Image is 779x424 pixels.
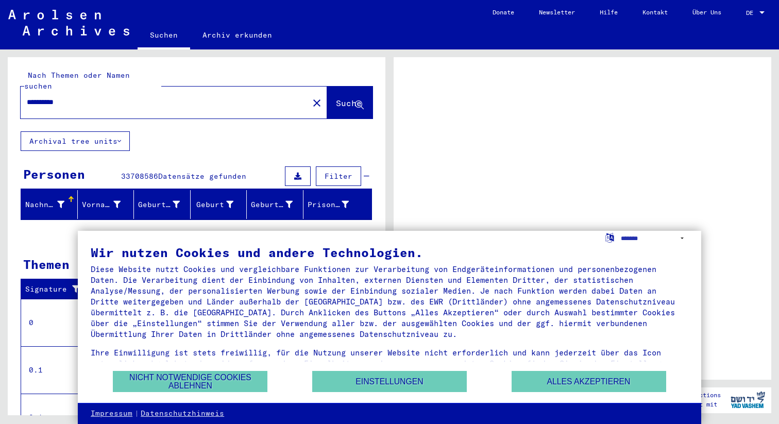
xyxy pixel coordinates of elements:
[312,371,467,392] button: Einstellungen
[729,387,767,413] img: yv_logo.png
[191,190,247,219] mat-header-cell: Geburt‏
[82,199,121,210] div: Vorname
[25,199,64,210] div: Nachname
[190,23,284,47] a: Archiv erkunden
[25,284,84,295] div: Signature
[746,9,757,16] span: DE
[195,199,234,210] div: Geburt‏
[21,299,92,346] td: 0
[121,172,158,181] span: 33708586
[251,199,293,210] div: Geburtsdatum
[78,190,134,219] mat-header-cell: Vorname
[621,231,688,246] select: Sprache auswählen
[25,281,94,298] div: Signature
[247,190,303,219] mat-header-cell: Geburtsdatum
[24,71,130,91] mat-label: Nach Themen oder Namen suchen
[308,199,349,210] div: Prisoner #
[308,196,362,213] div: Prisoner #
[251,196,306,213] div: Geburtsdatum
[158,172,246,181] span: Datensätze gefunden
[138,23,190,49] a: Suchen
[23,165,85,183] div: Personen
[307,92,327,113] button: Clear
[604,232,615,242] label: Sprache auswählen
[91,347,688,380] div: Ihre Einwilligung ist stets freiwillig, für die Nutzung unserer Website nicht erforderlich und ka...
[195,196,247,213] div: Geburt‏
[141,409,224,419] a: Datenschutzhinweis
[21,190,78,219] mat-header-cell: Nachname
[8,10,129,36] img: Arolsen_neg.svg
[23,255,70,274] div: Themen
[91,264,688,340] div: Diese Website nutzt Cookies und vergleichbare Funktionen zur Verarbeitung von Endgeräteinformatio...
[303,190,372,219] mat-header-cell: Prisoner #
[512,371,666,392] button: Alles akzeptieren
[21,131,130,151] button: Archival tree units
[21,346,92,394] td: 0.1
[134,190,191,219] mat-header-cell: Geburtsname
[325,172,352,181] span: Filter
[138,196,193,213] div: Geburtsname
[82,196,134,213] div: Vorname
[113,371,267,392] button: Nicht notwendige Cookies ablehnen
[91,409,132,419] a: Impressum
[138,199,180,210] div: Geburtsname
[25,196,77,213] div: Nachname
[327,87,372,118] button: Suche
[91,246,688,259] div: Wir nutzen Cookies und andere Technologien.
[336,98,362,108] span: Suche
[311,97,323,109] mat-icon: close
[316,166,361,186] button: Filter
